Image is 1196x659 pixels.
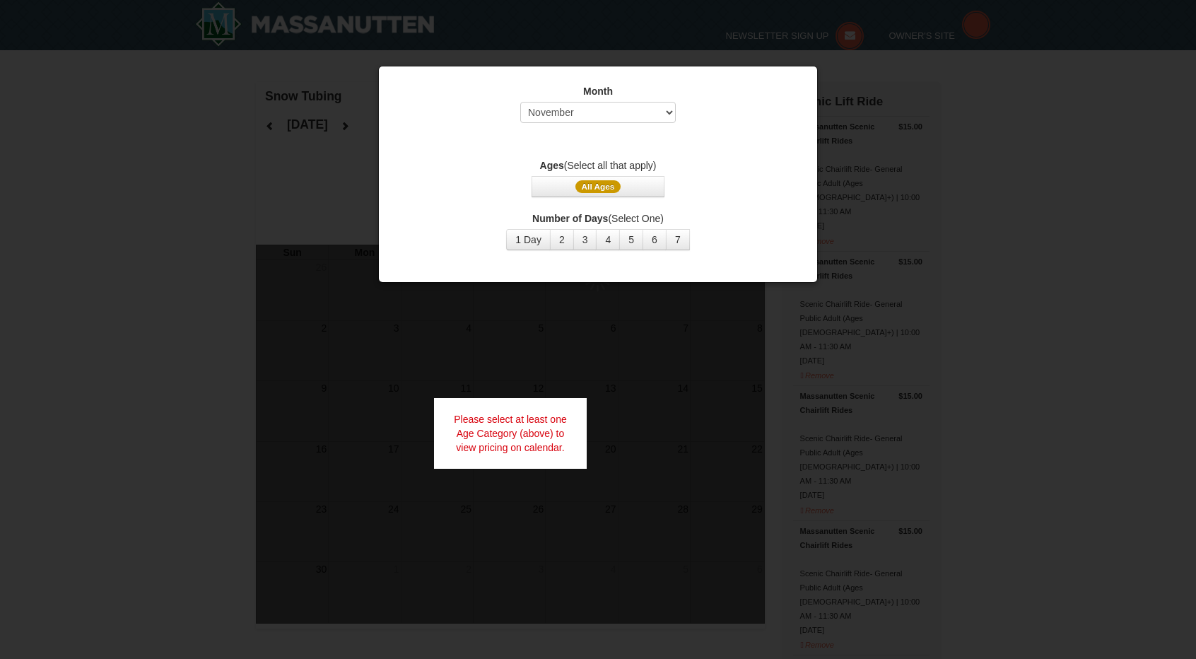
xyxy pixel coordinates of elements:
[583,86,613,97] strong: Month
[666,229,690,250] button: 7
[506,229,551,250] button: 1 Day
[573,229,597,250] button: 3
[540,160,564,171] strong: Ages
[619,229,643,250] button: 5
[397,158,799,173] label: (Select all that apply)
[532,176,664,197] button: All Ages
[397,211,799,226] label: (Select One)
[434,398,587,469] div: Please select at least one Age Category (above) to view pricing on calendar.
[550,229,574,250] button: 2
[596,229,620,250] button: 4
[643,229,667,250] button: 6
[532,213,608,224] strong: Number of Days
[575,180,621,193] span: All Ages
